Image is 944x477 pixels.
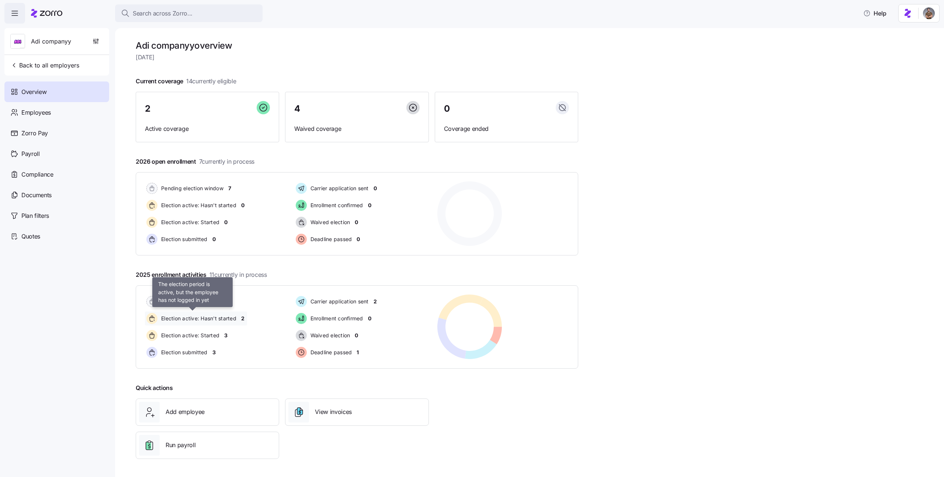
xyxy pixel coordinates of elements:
h1: Adi companyy overview [136,40,578,51]
span: 1 [357,349,359,356]
a: Plan filters [4,205,109,226]
a: Zorro Pay [4,123,109,143]
span: 2025 enrollment activities [136,270,267,279]
span: Election active: Hasn't started [159,315,236,322]
span: 11 currently in process [209,270,267,279]
span: Payroll [21,149,40,159]
span: Deadline passed [308,349,352,356]
span: Documents [21,191,52,200]
span: 3 [212,349,216,356]
a: Compliance [4,164,109,185]
span: Enrollment confirmed [308,315,363,322]
span: Waived election [308,219,350,226]
span: Election submitted [159,236,208,243]
span: 2026 open enrollment [136,157,254,166]
span: 0 [374,185,377,192]
span: Election active: Hasn't started [159,202,236,209]
span: Pending election window [159,298,223,305]
span: Quotes [21,232,40,241]
span: 7 currently in process [199,157,254,166]
span: Enrollment confirmed [308,202,363,209]
span: Waived election [308,332,350,339]
span: Compliance [21,170,53,179]
span: 0 [368,202,371,209]
a: Overview [4,81,109,102]
span: Add employee [166,407,205,417]
span: 7 [228,185,231,192]
a: Quotes [4,226,109,247]
span: 0 [355,219,358,226]
img: 4405efb6-a4ff-4e3b-b971-a8a12b62b3ee-1719735568656.jpeg [923,7,935,19]
span: Election submitted [159,349,208,356]
span: [DATE] [136,53,578,62]
button: Search across Zorro... [115,4,263,22]
span: 0 [212,236,216,243]
img: Employer logo [11,34,25,49]
span: Pending election window [159,185,223,192]
span: View invoices [315,407,352,417]
span: 0 [224,219,228,226]
span: Back to all employers [10,61,79,70]
a: Payroll [4,143,109,164]
span: Zorro Pay [21,129,48,138]
span: Adi companyy [31,37,71,46]
span: Active coverage [145,124,270,133]
a: Documents [4,185,109,205]
span: 4 [294,104,300,113]
span: 2 [374,298,377,305]
span: Current coverage [136,77,236,86]
button: Help [857,6,892,21]
span: Coverage ended [444,124,569,133]
span: 0 [444,104,450,113]
span: Overview [21,87,46,97]
span: Deadline passed [308,236,352,243]
span: 0 [241,202,244,209]
span: Carrier application sent [308,298,369,305]
span: Employees [21,108,51,117]
span: Waived coverage [294,124,419,133]
button: Back to all employers [7,58,82,73]
span: 0 [355,332,358,339]
span: Run payroll [166,441,195,450]
span: Help [863,9,886,18]
span: 0 [357,236,360,243]
span: 0 [228,298,232,305]
span: Election active: Started [159,332,219,339]
span: Search across Zorro... [133,9,192,18]
span: Quick actions [136,383,173,393]
span: Plan filters [21,211,49,220]
span: 2 [241,315,244,322]
span: 2 [145,104,150,113]
span: Carrier application sent [308,185,369,192]
span: 3 [224,332,228,339]
a: Employees [4,102,109,123]
span: Election active: Started [159,219,219,226]
span: 0 [368,315,371,322]
span: 14 currently eligible [186,77,236,86]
